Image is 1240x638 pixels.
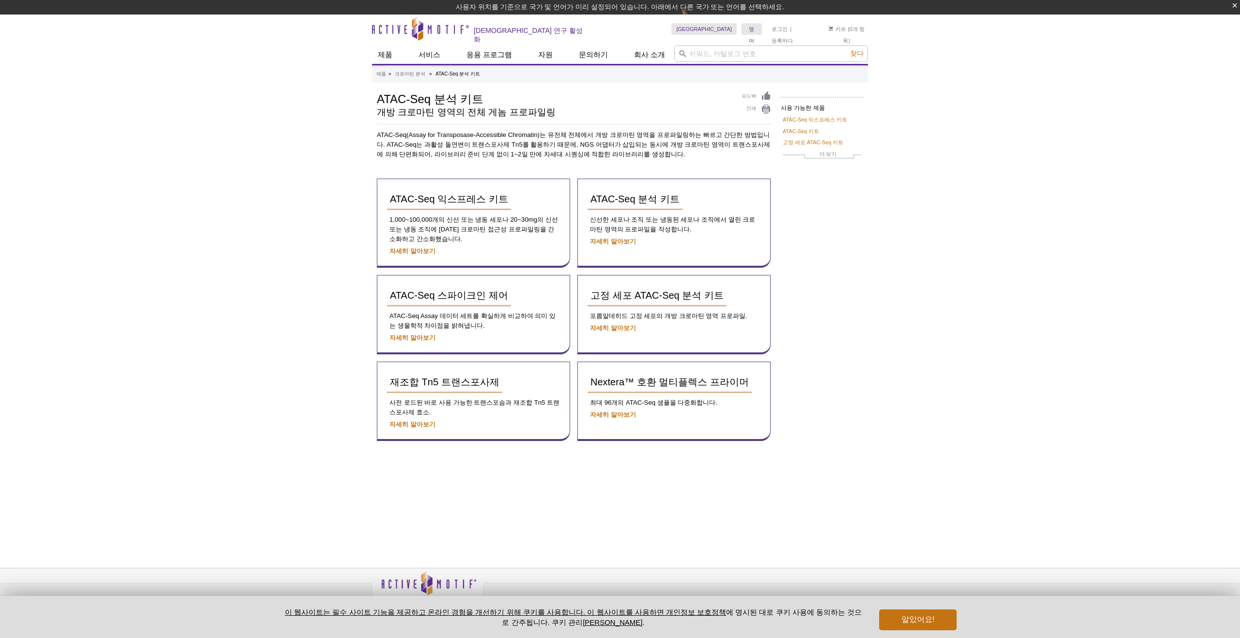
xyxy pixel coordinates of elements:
[783,139,843,145] font: 고정 세포 ATAC-Seq 키트
[377,131,770,158] font: ATAC-Seq(Assay for Transposase-Accessible Chromatin)는 유전체 전체에서 개방 크로마틴 영역을 프로파일링하는 빠르고 간단한 방법입니다....
[532,46,558,64] a: 자원
[377,92,483,106] font: ATAC-Seq 분석 키트
[590,216,755,233] font: 신선한 세포나 조직 또는 냉동된 세포나 조직에서 열린 크로마틴 영역의 프로파일을 작성합니다.
[783,138,843,147] a: 고정 세포 ATAC-Seq 키트
[590,312,747,319] font: 포름알데히드 고정 세포의 개방 크로마틴 영역 프로파일.
[790,26,791,32] font: |
[590,411,636,418] a: 자세히 알아보기
[742,93,756,99] font: 피드백
[573,46,614,64] a: 문의하기
[829,26,833,31] img: 장바구니
[389,312,556,329] font: ATAC-Seq Assay 데이터 세트를 확실하게 비교하여 의미 있는 생물학적 차이점을 밝혀냅니다.
[388,71,391,76] font: »
[772,26,788,32] a: 로그인
[377,107,556,117] font: 개방 크로마틴 영역의 전체 게놈 프로파일링
[461,46,518,64] a: 응용 프로그램
[389,421,435,428] a: 자세히 알아보기
[413,46,446,64] a: 서비스
[387,372,502,393] a: 재조합 Tn5 트랜스포사제
[579,50,608,59] font: 문의하기
[466,50,512,59] font: 응용 프로그램
[456,3,784,11] font: 사용자 위치를 기준으로 국가 및 언어가 미리 설정되어 있습니다. 아래에서 다른 국가 또는 언어를 선택하세요.
[588,189,682,210] a: ATAC-Seq 분석 키트
[590,324,636,332] a: 자세히 알아보기
[772,38,793,44] font: 등록하다
[850,49,864,57] font: 찾다
[474,27,583,43] font: [DEMOGRAPHIC_DATA] 연구 활성화
[590,238,636,245] a: 자세히 알아보기
[387,189,511,210] a: ATAC-Seq 익스프레스 키트
[781,105,825,111] font: 사용 가능한 제품
[588,372,752,393] a: Nextera™ 호환 멀티플렉스 프라이머
[488,593,537,608] a: 개인정보 보호정책
[590,377,749,387] font: Nextera™ 호환 멀티플렉스 프라이머
[583,618,642,626] button: [PERSON_NAME]
[843,26,864,44] font: (0개 항목)
[742,104,771,115] a: 인쇄
[628,46,671,64] a: 회사 소개
[395,71,425,76] font: 크로마틴 분석
[879,609,957,630] button: 알았어요!
[389,334,435,341] a: 자세히 알아보기
[376,71,386,76] font: 제품
[378,50,392,59] font: 제품
[376,70,386,78] a: 제품
[772,37,793,44] a: 등록하다
[429,71,432,76] font: »
[783,127,819,136] a: ATAC-Seq 키트
[749,26,754,44] font: 영어
[663,595,705,603] font: 기술 다운로드
[829,26,846,32] a: 카트
[387,285,511,306] a: ATAC-Seq 스파이크인 제어
[674,46,868,62] input: 키워드, 카탈로그 번호
[676,26,732,32] font: [GEOGRAPHIC_DATA]
[847,49,867,59] button: 찾다
[390,290,508,301] font: ATAC-Seq 스파이크인 제어
[372,46,398,64] a: 제품
[538,50,553,59] font: 자원
[783,150,861,161] a: 더 보기
[590,399,717,406] font: 최대 96개의 ATAC-Seq 샘플을 다중화합니다.
[566,595,657,603] font: [DEMOGRAPHIC_DATA] 뉴스
[502,608,862,626] font: 에 명시된 대로 쿠키 사용에 동의하는 것으로 간주됩니다
[389,247,435,255] a: 자세히 알아보기
[548,618,583,626] font: . 쿠키 관리
[372,568,483,608] img: 액티브 모티프,
[643,618,645,626] font: .
[390,377,499,387] font: 재조합 Tn5 트랜스포사제
[783,117,847,122] font: ATAC-Seq 익스프레스 키트
[783,128,819,134] font: ATAC-Seq 키트
[389,399,559,416] font: 사전 로드된 바로 사용 가능한 트랜스포솜과 재조합 Tn5 트랜스포사제 효소.
[759,585,832,607] table: 확인하려면 클릭하세요 - 이 사이트는 안전한 전자상거래와 기밀 통신을 위해 Symantec SSL을 선택했습니다.
[634,50,665,59] font: 회사 소개
[588,285,727,306] a: 고정 세포 ATAC-Seq 분석 키트
[590,290,724,301] font: 고정 세포 ATAC-Seq 분석 키트
[742,91,771,102] a: 피드백
[390,194,508,204] font: ATAC-Seq 익스프레스 키트
[418,50,440,59] font: 서비스
[746,106,756,111] font: 인쇄
[395,70,425,78] a: 크로마틴 분석
[389,216,558,243] font: 1,000~100,000개의 신선 또는 냉동 세포나 20~30mg의 신선 또는 냉동 조직에 [DATE] 크로마틴 접근성 프로파일링을 간소화하고 간소화했습니다.
[836,26,846,32] font: 카트
[681,7,707,30] img: 여기서 변경하세요
[590,194,680,204] font: ATAC-Seq 분석 키트
[783,115,847,124] a: ATAC-Seq 익스프레스 키트
[435,71,480,76] font: ATAC-Seq 분석 키트
[285,608,726,616] a: 이 웹사이트는 필수 사이트 기능을 제공하고 온라인 경험을 개선하기 위해 쿠키를 사용합니다. 이 웹사이트를 사용하면 개인정보 보호정책
[901,615,934,623] font: 알았어요!
[820,151,837,157] font: 더 보기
